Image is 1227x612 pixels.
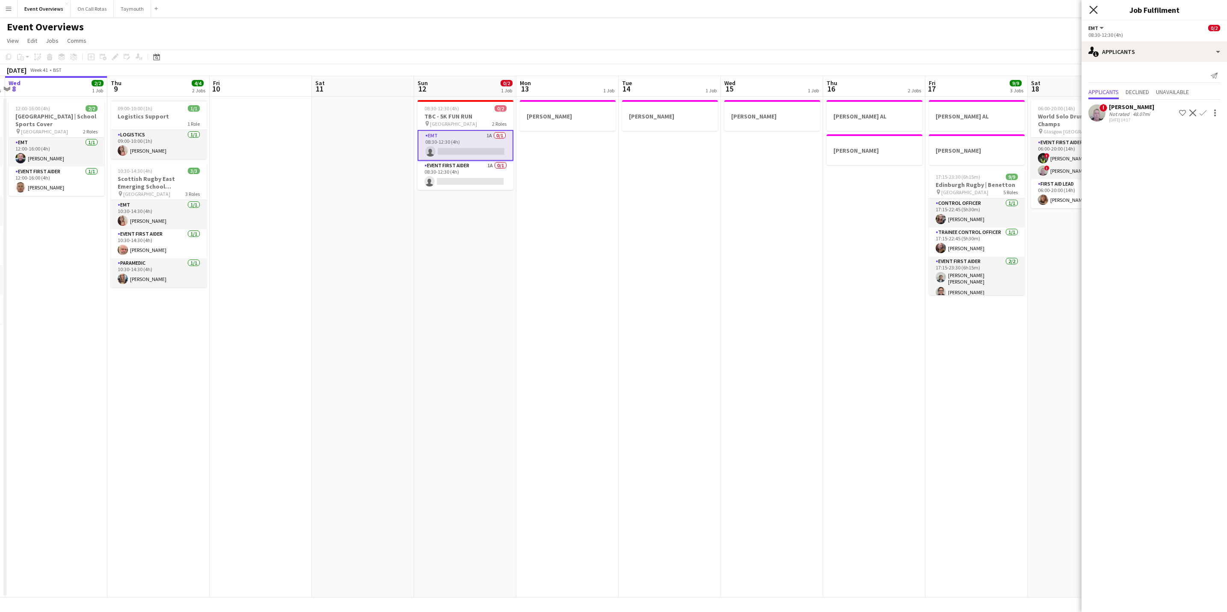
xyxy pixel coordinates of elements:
[520,112,616,120] h3: [PERSON_NAME]
[7,66,27,74] div: [DATE]
[520,100,616,131] div: [PERSON_NAME]
[1082,4,1227,15] h3: Job Fulfilment
[929,181,1025,189] h3: Edinburgh Rugby | Benetton
[1031,100,1127,208] app-job-card: 06:00-20:00 (14h)3/3World Solo Drumming Champs Glasgow [GEOGRAPHIC_DATA] Unviersity2 RolesEvent F...
[929,134,1025,165] div: [PERSON_NAME]
[110,84,122,94] span: 9
[123,191,170,197] span: [GEOGRAPHIC_DATA]
[1010,87,1023,94] div: 3 Jobs
[9,138,104,167] app-card-role: EMT1/112:00-16:00 (4h)[PERSON_NAME]
[192,80,204,86] span: 4/4
[929,228,1025,257] app-card-role: Trainee Control Officer1/117:15-22:45 (5h30m)[PERSON_NAME]
[21,128,68,135] span: [GEOGRAPHIC_DATA]
[314,84,325,94] span: 11
[64,35,90,46] a: Comms
[724,79,735,87] span: Wed
[827,79,837,87] span: Thu
[1109,111,1131,117] div: Not rated
[929,112,1025,120] h3: [PERSON_NAME] AL
[7,21,84,33] h1: Event Overviews
[418,100,513,190] app-job-card: 08:30-12:30 (4h)0/2TBC - 5K FUN RUN [GEOGRAPHIC_DATA]2 RolesEMT1A0/108:30-12:30 (4h) Event First ...
[705,87,717,94] div: 1 Job
[1044,166,1049,171] span: !
[501,87,512,94] div: 1 Job
[114,0,151,17] button: Taymouth
[9,112,104,128] h3: [GEOGRAPHIC_DATA] | School Sports Cover
[1030,84,1040,94] span: 18
[928,84,936,94] span: 17
[825,84,837,94] span: 16
[430,121,477,127] span: [GEOGRAPHIC_DATA]
[1100,104,1107,112] span: !
[111,163,207,287] app-job-card: 10:30-14:30 (4h)3/3Scottish Rugby East Emerging School Championships | [GEOGRAPHIC_DATA] [GEOGRAP...
[9,167,104,196] app-card-role: Event First Aider1/112:00-16:00 (4h)[PERSON_NAME]
[42,35,62,46] a: Jobs
[1031,79,1040,87] span: Sat
[83,128,98,135] span: 2 Roles
[724,100,820,131] div: [PERSON_NAME]
[622,100,718,131] app-job-card: [PERSON_NAME]
[1043,128,1105,135] span: Glasgow [GEOGRAPHIC_DATA] Unviersity
[7,37,19,44] span: View
[827,100,922,131] div: [PERSON_NAME] AL
[67,37,86,44] span: Comms
[1006,174,1018,180] span: 9/9
[724,112,820,120] h3: [PERSON_NAME]
[111,100,207,159] app-job-card: 09:00-10:00 (1h)1/1Logistics Support1 RoleLogistics1/109:00-10:00 (1h)[PERSON_NAME]
[111,79,122,87] span: Thu
[418,112,513,120] h3: TBC - 5K FUN RUN
[111,130,207,159] app-card-role: Logistics1/109:00-10:00 (1h)[PERSON_NAME]
[424,105,459,112] span: 08:30-12:30 (4h)
[519,84,531,94] span: 13
[936,174,980,180] span: 17:15-23:30 (6h15m)
[929,100,1025,131] app-job-card: [PERSON_NAME] AL
[187,121,200,127] span: 1 Role
[1088,25,1105,31] button: EMT
[929,257,1025,301] app-card-role: Event First Aider2/217:15-23:30 (6h15m)[PERSON_NAME] [PERSON_NAME][PERSON_NAME]
[929,147,1025,154] h3: [PERSON_NAME]
[520,79,531,87] span: Mon
[111,229,207,258] app-card-role: Event First Aider1/110:30-14:30 (4h)[PERSON_NAME]
[118,105,152,112] span: 09:00-10:00 (1h)
[213,79,220,87] span: Fri
[1031,112,1127,128] h3: World Solo Drumming Champs
[495,105,507,112] span: 0/2
[1088,25,1098,31] span: EMT
[908,87,921,94] div: 2 Jobs
[621,84,632,94] span: 14
[9,100,104,196] app-job-card: 12:00-16:00 (4h)2/2[GEOGRAPHIC_DATA] | School Sports Cover [GEOGRAPHIC_DATA]2 RolesEMT1/112:00-16...
[501,80,513,86] span: 0/2
[1208,25,1220,31] span: 0/2
[603,87,614,94] div: 1 Job
[1031,179,1127,208] app-card-role: First Aid Lead1/106:00-20:00 (14h)[PERSON_NAME]
[416,84,428,94] span: 12
[185,191,200,197] span: 3 Roles
[71,0,114,17] button: On Call Rotas
[929,169,1025,295] app-job-card: 17:15-23:30 (6h15m)9/9Edinburgh Rugby | Benetton [GEOGRAPHIC_DATA]5 RolesControl Officer1/117:15-...
[192,87,205,94] div: 2 Jobs
[24,35,41,46] a: Edit
[1010,80,1022,86] span: 9/9
[1109,103,1154,111] div: [PERSON_NAME]
[92,80,104,86] span: 2/2
[27,37,37,44] span: Edit
[1038,105,1075,112] span: 06:00-20:00 (14h)
[1044,153,1049,158] span: !
[1156,89,1189,95] span: Unavailable
[15,105,50,112] span: 12:00-16:00 (4h)
[418,130,513,161] app-card-role: EMT1A0/108:30-12:30 (4h)
[111,175,207,190] h3: Scottish Rugby East Emerging School Championships | [GEOGRAPHIC_DATA]
[827,134,922,165] app-job-card: [PERSON_NAME]
[1088,89,1119,95] span: Applicants
[111,200,207,229] app-card-role: EMT1/110:30-14:30 (4h)[PERSON_NAME]
[7,84,21,94] span: 8
[492,121,507,127] span: 2 Roles
[86,105,98,112] span: 2/2
[1109,117,1154,123] div: [DATE] 14:17
[3,35,22,46] a: View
